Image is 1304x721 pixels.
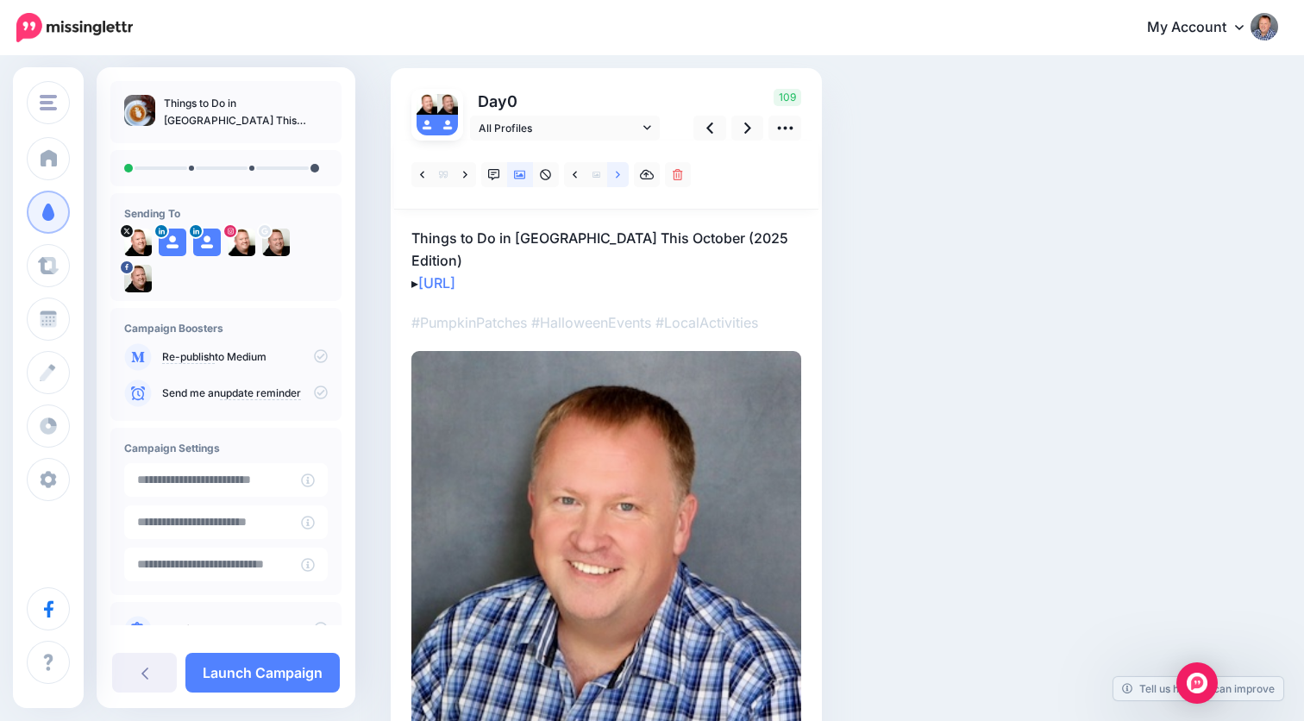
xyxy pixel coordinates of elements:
[162,349,328,365] p: to Medium
[411,227,801,294] p: Things to Do in [GEOGRAPHIC_DATA] This October (2025 Edition) ▸
[437,115,458,135] img: user_default_image.png
[16,13,133,42] img: Missinglettr
[228,229,255,256] img: 15803199_362577617442400_6317619733881421824_n-bsa99981.jpg
[162,623,294,636] a: I confirm this is my content
[470,116,660,141] a: All Profiles
[470,89,662,114] p: Day
[40,95,57,110] img: menu.png
[1113,677,1283,700] a: Tell us how we can improve
[411,311,801,334] p: #PumpkinPatches #HalloweenEvents #LocalActivities
[1176,662,1218,704] div: Open Intercom Messenger
[164,95,328,129] p: Things to Do in [GEOGRAPHIC_DATA] This October (2025 Edition)
[124,207,328,220] h4: Sending To
[124,265,152,292] img: 13165829_1029850427062453_3393479882588514712_n-bsa67453.jpg
[479,119,639,137] span: All Profiles
[124,442,328,455] h4: Campaign Settings
[220,386,301,400] a: update reminder
[262,229,290,256] img: AOh14Gj9LDTh_5vRIzR52mFTySpBgvbEE0w4UH9Iq4qDIx4s96-c-63447.png
[418,274,455,292] a: [URL]
[162,386,328,401] p: Send me an
[124,229,152,256] img: FCAn0ppq-5808.jpg
[162,350,215,364] a: Re-publish
[193,229,221,256] img: user_default_image.png
[124,95,155,126] img: b9c7a9f3a9d51a506686271f0eb68e92_thumb.jpg
[417,94,437,115] img: FCAn0ppq-5808.jpg
[437,94,458,115] img: 13165829_1029850427062453_3393479882588514712_n-bsa67453.jpg
[774,89,801,106] span: 109
[124,322,328,335] h4: Campaign Boosters
[417,115,437,135] img: user_default_image.png
[159,229,186,256] img: user_default_image.png
[1130,7,1278,49] a: My Account
[507,92,517,110] span: 0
